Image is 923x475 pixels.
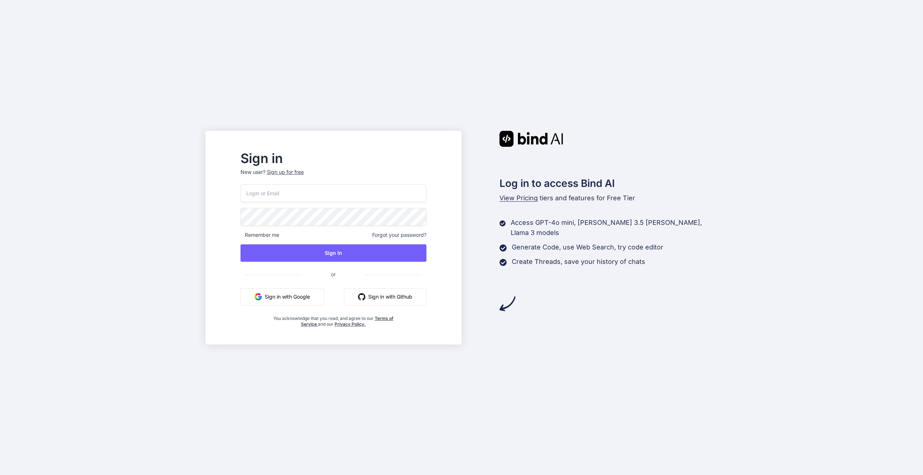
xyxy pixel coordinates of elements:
[499,194,538,202] span: View Pricing
[344,288,426,305] button: Sign in with Github
[499,296,515,312] img: arrow
[358,293,365,300] img: github
[267,168,304,176] div: Sign up for free
[241,153,426,164] h2: Sign in
[241,244,426,262] button: Sign In
[241,288,324,305] button: Sign in with Google
[241,184,426,202] input: Login or Email
[241,231,279,239] span: Remember me
[302,265,365,283] span: or
[271,311,395,327] div: You acknowledge that you read, and agree to our and our
[301,316,394,327] a: Terms of Service
[512,257,645,267] p: Create Threads, save your history of chats
[512,242,663,252] p: Generate Code, use Web Search, try code editor
[241,168,426,184] p: New user?
[255,293,262,300] img: google
[499,131,563,147] img: Bind AI logo
[499,176,718,191] h2: Log in to access Bind AI
[372,231,426,239] span: Forgot your password?
[499,193,718,203] p: tiers and features for Free Tier
[511,218,718,238] p: Access GPT-4o mini, [PERSON_NAME] 3.5 [PERSON_NAME], Llama 3 models
[335,321,366,327] a: Privacy Policy.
